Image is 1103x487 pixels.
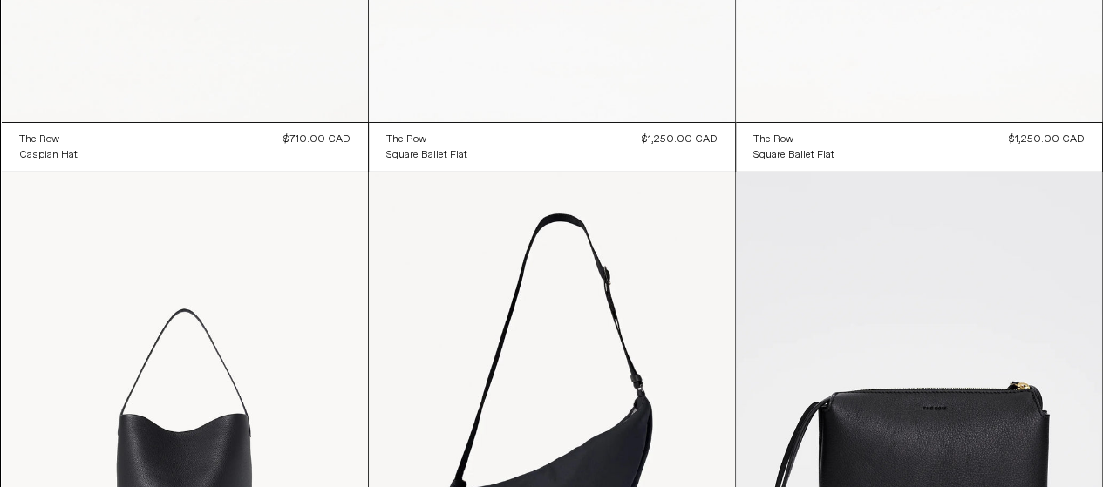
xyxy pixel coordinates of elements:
[386,148,467,163] div: Square Ballet Flat
[753,147,834,163] a: Square Ballet Flat
[642,132,718,147] div: $1,250.00 CAD
[753,132,834,147] a: The Row
[753,132,793,147] div: The Row
[19,148,78,163] div: Caspian Hat
[753,148,834,163] div: Square Ballet Flat
[283,132,351,147] div: $710.00 CAD
[1009,132,1085,147] div: $1,250.00 CAD
[19,147,78,163] a: Caspian Hat
[386,132,426,147] div: The Row
[19,132,78,147] a: The Row
[386,132,467,147] a: The Row
[386,147,467,163] a: Square Ballet Flat
[19,132,59,147] div: The Row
